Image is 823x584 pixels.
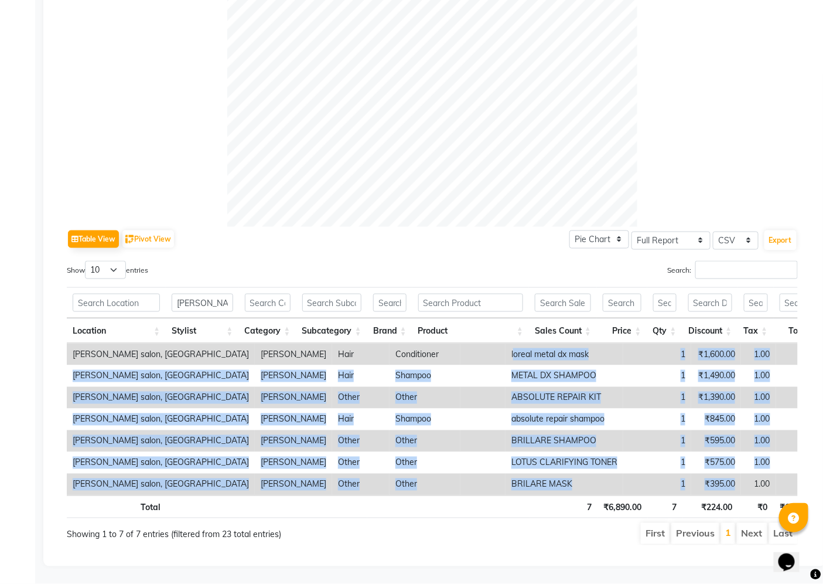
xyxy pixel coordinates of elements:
[648,495,683,518] th: 7
[688,294,732,312] input: Search Discount
[390,430,460,452] td: Other
[68,230,119,248] button: Table View
[597,495,648,518] th: ₹6,890.00
[332,365,390,387] td: Hair
[390,474,460,495] td: Other
[390,452,460,474] td: Other
[390,387,460,409] td: Other
[255,387,332,409] td: [PERSON_NAME]
[741,409,776,430] td: 1.00
[691,430,741,452] td: ₹595.00
[332,474,390,495] td: Other
[691,452,741,474] td: ₹575.00
[682,318,738,344] th: Discount: activate to sort column ascending
[691,344,741,365] td: ₹1,600.00
[774,537,811,572] iframe: chat widget
[122,230,174,248] button: Pivot View
[741,344,776,365] td: 1.00
[623,452,691,474] td: 1
[73,294,160,312] input: Search Location
[172,294,233,312] input: Search Stylist
[125,235,134,244] img: pivot.png
[332,409,390,430] td: Hair
[332,387,390,409] td: Other
[506,430,623,452] td: BRILLARE SHAMPOO
[67,318,166,344] th: Location: activate to sort column ascending
[67,474,255,495] td: [PERSON_NAME] salon, [GEOGRAPHIC_DATA]
[373,294,407,312] input: Search Brand
[529,318,597,344] th: Sales Count: activate to sort column ascending
[535,294,591,312] input: Search Sales Count
[245,294,291,312] input: Search Category
[506,409,623,430] td: absolute repair shampoo
[67,430,255,452] td: [PERSON_NAME] salon, [GEOGRAPHIC_DATA]
[412,318,529,344] th: Product: activate to sort column ascending
[506,387,623,409] td: ABSOLUTE REPAIR KIT
[506,452,623,474] td: LOTUS CLARIFYING TONER
[255,365,332,387] td: [PERSON_NAME]
[255,430,332,452] td: [PERSON_NAME]
[67,387,255,409] td: [PERSON_NAME] salon, [GEOGRAPHIC_DATA]
[623,365,691,387] td: 1
[623,474,691,495] td: 1
[741,430,776,452] td: 1.00
[239,318,296,344] th: Category: activate to sort column ascending
[683,495,739,518] th: ₹224.00
[623,430,691,452] td: 1
[695,261,798,279] input: Search:
[255,409,332,430] td: [PERSON_NAME]
[741,474,776,495] td: 1.00
[506,474,623,495] td: BRILARE MASK
[255,452,332,474] td: [PERSON_NAME]
[739,495,774,518] th: ₹0
[667,261,798,279] label: Search:
[780,294,818,312] input: Search Total
[332,344,390,365] td: Hair
[166,318,238,344] th: Stylist: activate to sort column ascending
[390,344,460,365] td: Conditioner
[67,409,255,430] td: [PERSON_NAME] salon, [GEOGRAPHIC_DATA]
[67,522,361,541] div: Showing 1 to 7 of 7 entries (filtered from 23 total entries)
[67,344,255,365] td: [PERSON_NAME] salon, [GEOGRAPHIC_DATA]
[255,474,332,495] td: [PERSON_NAME]
[302,294,361,312] input: Search Subcategory
[367,318,412,344] th: Brand: activate to sort column ascending
[67,495,166,518] th: Total
[647,318,682,344] th: Qty: activate to sort column ascending
[390,409,460,430] td: Shampoo
[653,294,677,312] input: Search Qty
[744,294,768,312] input: Search Tax
[67,452,255,474] td: [PERSON_NAME] salon, [GEOGRAPHIC_DATA]
[691,387,741,409] td: ₹1,390.00
[764,230,797,250] button: Export
[418,294,523,312] input: Search Product
[691,365,741,387] td: ₹1,490.00
[332,452,390,474] td: Other
[597,318,647,344] th: Price: activate to sort column ascending
[390,365,460,387] td: Shampoo
[67,365,255,387] td: [PERSON_NAME] salon, [GEOGRAPHIC_DATA]
[738,318,774,344] th: Tax: activate to sort column ascending
[603,294,641,312] input: Search Price
[741,387,776,409] td: 1.00
[623,409,691,430] td: 1
[741,452,776,474] td: 1.00
[741,365,776,387] td: 1.00
[691,409,741,430] td: ₹845.00
[332,430,390,452] td: Other
[255,344,332,365] td: [PERSON_NAME]
[85,261,126,279] select: Showentries
[691,474,741,495] td: ₹395.00
[296,318,367,344] th: Subcategory: activate to sort column ascending
[506,365,623,387] td: METAL DX SHAMPOO
[67,261,148,279] label: Show entries
[530,495,597,518] th: 7
[506,344,623,365] td: loreal metal dx mask
[725,527,731,539] a: 1
[623,387,691,409] td: 1
[623,344,691,365] td: 1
